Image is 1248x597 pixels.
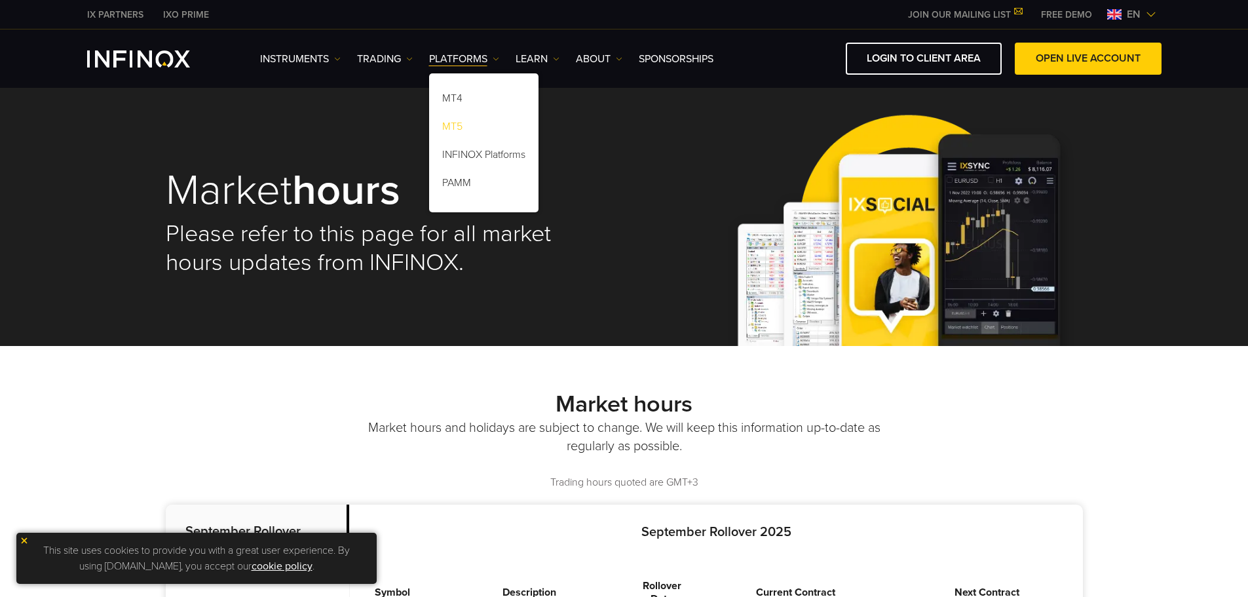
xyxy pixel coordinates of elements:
strong: September Rollover 2025 [641,524,791,540]
a: Instruments [260,51,341,67]
a: INFINOX Logo [87,50,221,67]
a: INFINOX [153,8,219,22]
p: Market hours and holidays are subject to change. We will keep this information up-to-date as regu... [366,419,883,455]
a: INFINOX MENU [1031,8,1102,22]
a: ABOUT [576,51,622,67]
a: MT5 [429,115,539,143]
a: PAMM [429,171,539,199]
strong: September Rollover 2025 [185,524,301,556]
span: en [1122,7,1146,22]
a: INFINOX Platforms [429,143,539,171]
a: Learn [516,51,559,67]
a: INFINOX [77,8,153,22]
img: yellow close icon [20,536,29,545]
a: cookie policy [252,560,312,573]
strong: Market hours [556,390,692,418]
a: PLATFORMS [429,51,499,67]
p: Trading hours quoted are GMT+3 [166,475,1083,490]
a: TRADING [357,51,413,67]
a: JOIN OUR MAILING LIST [898,9,1031,20]
a: OPEN LIVE ACCOUNT [1015,43,1162,75]
strong: hours [292,164,400,216]
a: SPONSORSHIPS [639,51,713,67]
p: This site uses cookies to provide you with a great user experience. By using [DOMAIN_NAME], you a... [23,539,370,577]
a: LOGIN TO CLIENT AREA [846,43,1002,75]
h2: Please refer to this page for all market hours updates from INFINOX. [166,220,606,277]
h1: Market [166,168,606,213]
a: MT4 [429,87,539,115]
